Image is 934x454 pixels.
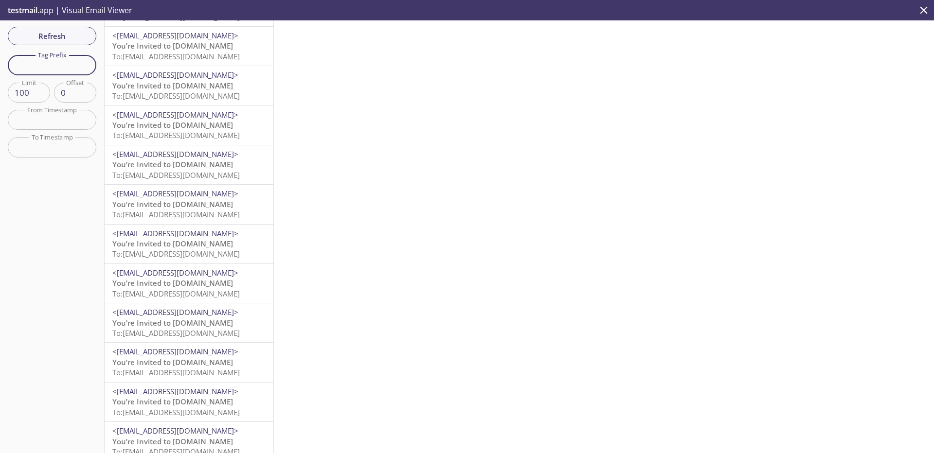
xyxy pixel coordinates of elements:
span: <[EMAIL_ADDRESS][DOMAIN_NAME]> [112,347,238,356]
div: <[EMAIL_ADDRESS][DOMAIN_NAME]>You’re Invited to [DOMAIN_NAME]To:[EMAIL_ADDRESS][DOMAIN_NAME] [105,303,273,342]
div: <[EMAIL_ADDRESS][DOMAIN_NAME]>You’re Invited to [DOMAIN_NAME]To:[EMAIL_ADDRESS][DOMAIN_NAME] [105,66,273,105]
span: You’re Invited to [DOMAIN_NAME] [112,159,233,169]
div: <[EMAIL_ADDRESS][DOMAIN_NAME]>You’re Invited to [DOMAIN_NAME]To:[EMAIL_ADDRESS][DOMAIN_NAME] [105,145,273,184]
span: <[EMAIL_ADDRESS][DOMAIN_NAME]> [112,189,238,198]
span: You’re Invited to [DOMAIN_NAME] [112,278,233,288]
span: <[EMAIL_ADDRESS][DOMAIN_NAME]> [112,228,238,238]
span: <[EMAIL_ADDRESS][DOMAIN_NAME]> [112,386,238,396]
span: You’re Invited to [DOMAIN_NAME] [112,357,233,367]
span: To: [EMAIL_ADDRESS][DOMAIN_NAME] [112,91,240,101]
span: You’re Invited to [DOMAIN_NAME] [112,120,233,130]
span: To: [EMAIL_ADDRESS][DOMAIN_NAME] [112,249,240,259]
span: You’re Invited to [DOMAIN_NAME] [112,239,233,248]
span: <[EMAIL_ADDRESS][DOMAIN_NAME]> [112,426,238,436]
span: You’re Invited to [DOMAIN_NAME] [112,199,233,209]
span: You’re Invited to [DOMAIN_NAME] [112,437,233,446]
div: <[EMAIL_ADDRESS][DOMAIN_NAME]>You’re Invited to [DOMAIN_NAME]To:[EMAIL_ADDRESS][DOMAIN_NAME] [105,27,273,66]
span: <[EMAIL_ADDRESS][DOMAIN_NAME]> [112,268,238,278]
span: <[EMAIL_ADDRESS][DOMAIN_NAME]> [112,70,238,80]
span: <[EMAIL_ADDRESS][DOMAIN_NAME]> [112,149,238,159]
span: To: [EMAIL_ADDRESS][DOMAIN_NAME] [112,210,240,219]
div: <[EMAIL_ADDRESS][DOMAIN_NAME]>You’re Invited to [DOMAIN_NAME]To:[EMAIL_ADDRESS][DOMAIN_NAME] [105,264,273,303]
span: To: [EMAIL_ADDRESS][DOMAIN_NAME] [112,12,240,22]
span: Refresh [16,30,89,42]
div: <[EMAIL_ADDRESS][DOMAIN_NAME]>You’re Invited to [DOMAIN_NAME]To:[EMAIL_ADDRESS][DOMAIN_NAME] [105,225,273,263]
div: <[EMAIL_ADDRESS][DOMAIN_NAME]>You’re Invited to [DOMAIN_NAME]To:[EMAIL_ADDRESS][DOMAIN_NAME] [105,343,273,382]
span: <[EMAIL_ADDRESS][DOMAIN_NAME]> [112,110,238,120]
span: To: [EMAIL_ADDRESS][DOMAIN_NAME] [112,328,240,338]
span: You’re Invited to [DOMAIN_NAME] [112,397,233,406]
span: To: [EMAIL_ADDRESS][DOMAIN_NAME] [112,52,240,61]
span: You’re Invited to [DOMAIN_NAME] [112,41,233,51]
span: testmail [8,5,37,16]
div: <[EMAIL_ADDRESS][DOMAIN_NAME]>You’re Invited to [DOMAIN_NAME]To:[EMAIL_ADDRESS][DOMAIN_NAME] [105,185,273,224]
span: To: [EMAIL_ADDRESS][DOMAIN_NAME] [112,367,240,377]
span: To: [EMAIL_ADDRESS][DOMAIN_NAME] [112,130,240,140]
div: <[EMAIL_ADDRESS][DOMAIN_NAME]>You’re Invited to [DOMAIN_NAME]To:[EMAIL_ADDRESS][DOMAIN_NAME] [105,383,273,421]
span: <[EMAIL_ADDRESS][DOMAIN_NAME]> [112,307,238,317]
span: To: [EMAIL_ADDRESS][DOMAIN_NAME] [112,289,240,298]
span: You’re Invited to [DOMAIN_NAME] [112,81,233,90]
div: <[EMAIL_ADDRESS][DOMAIN_NAME]>You’re Invited to [DOMAIN_NAME]To:[EMAIL_ADDRESS][DOMAIN_NAME] [105,106,273,145]
span: To: [EMAIL_ADDRESS][DOMAIN_NAME] [112,407,240,417]
span: <[EMAIL_ADDRESS][DOMAIN_NAME]> [112,31,238,40]
button: Refresh [8,27,96,45]
span: You’re Invited to [DOMAIN_NAME] [112,318,233,328]
span: To: [EMAIL_ADDRESS][DOMAIN_NAME] [112,170,240,180]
